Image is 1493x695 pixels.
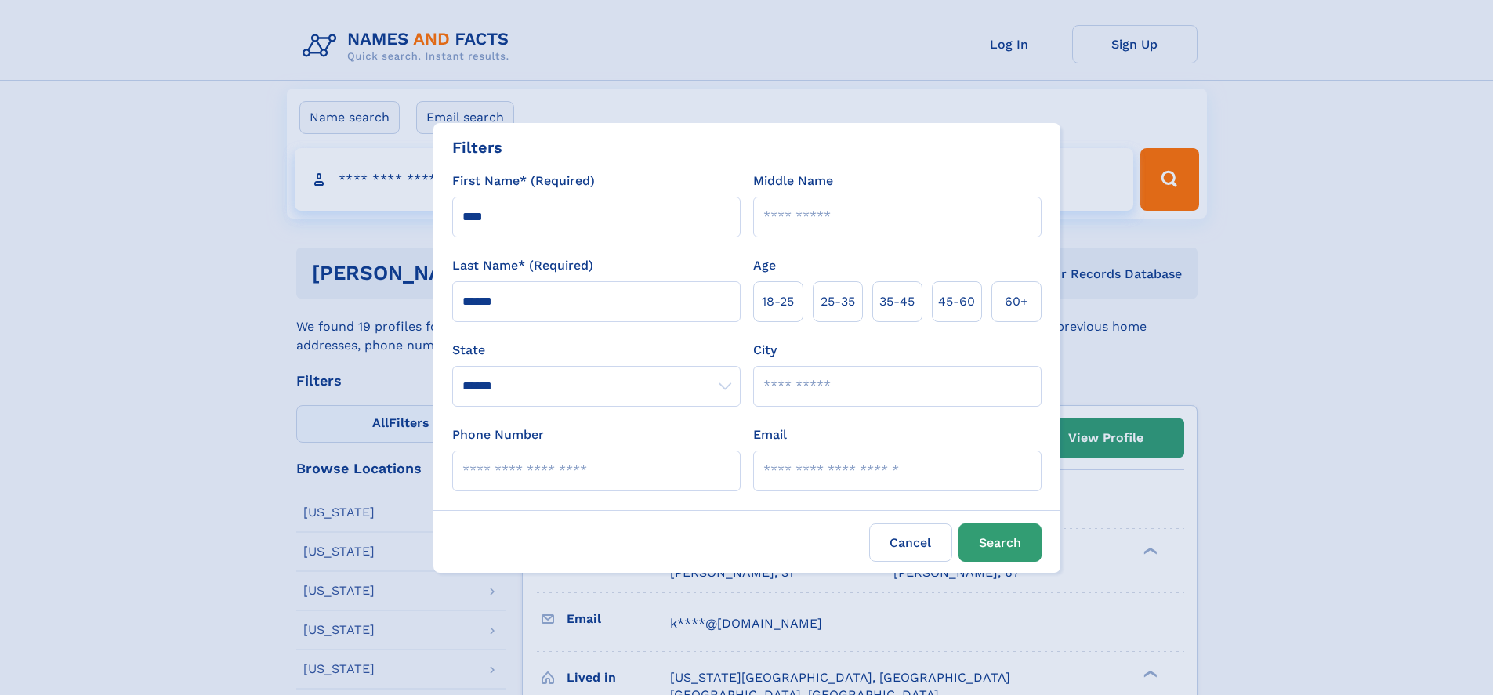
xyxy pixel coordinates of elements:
[753,341,777,360] label: City
[753,425,787,444] label: Email
[452,256,593,275] label: Last Name* (Required)
[879,292,915,311] span: 35‑45
[753,256,776,275] label: Age
[753,172,833,190] label: Middle Name
[821,292,855,311] span: 25‑35
[762,292,794,311] span: 18‑25
[938,292,975,311] span: 45‑60
[452,425,544,444] label: Phone Number
[1005,292,1028,311] span: 60+
[869,523,952,562] label: Cancel
[452,341,741,360] label: State
[958,523,1042,562] button: Search
[452,172,595,190] label: First Name* (Required)
[452,136,502,159] div: Filters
